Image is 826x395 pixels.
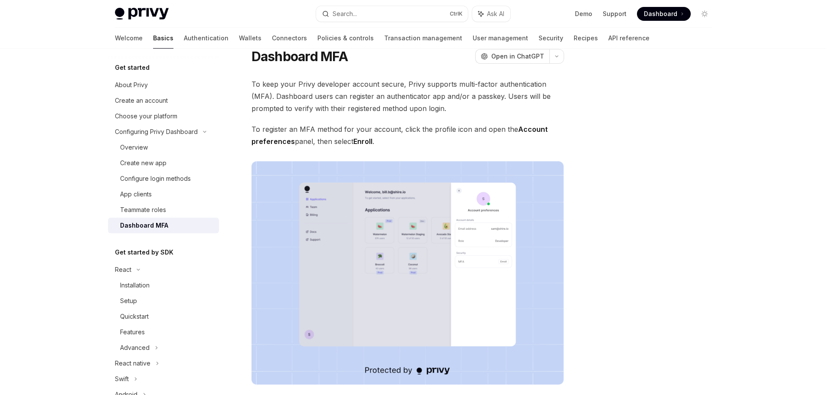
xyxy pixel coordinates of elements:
div: Overview [120,142,148,153]
a: Features [108,324,219,340]
span: Ask AI [487,10,504,18]
img: light logo [115,8,169,20]
div: Features [120,327,145,337]
div: Teammate roles [120,205,166,215]
span: Open in ChatGPT [491,52,544,61]
a: Overview [108,140,219,155]
div: About Privy [115,80,148,90]
a: Quickstart [108,309,219,324]
a: Setup [108,293,219,309]
a: Authentication [184,28,229,49]
div: Quickstart [120,311,149,322]
div: Choose your platform [115,111,177,121]
h5: Get started [115,62,150,73]
a: Demo [575,10,592,18]
div: Installation [120,280,150,291]
a: API reference [608,28,650,49]
a: Installation [108,277,219,293]
a: Security [539,28,563,49]
div: Create new app [120,158,167,168]
a: Support [603,10,627,18]
a: Create an account [108,93,219,108]
a: App clients [108,186,219,202]
h1: Dashboard MFA [251,49,348,64]
span: Ctrl K [450,10,463,17]
div: Swift [115,374,129,384]
button: Search...CtrlK [316,6,468,22]
div: Search... [333,9,357,19]
div: React native [115,358,150,369]
img: images/dashboard-mfa-1.png [251,161,564,385]
div: Configure login methods [120,173,191,184]
a: Teammate roles [108,202,219,218]
span: To keep your Privy developer account secure, Privy supports multi-factor authentication (MFA). Da... [251,78,564,114]
a: Wallets [239,28,261,49]
a: Policies & controls [317,28,374,49]
button: Toggle dark mode [698,7,712,21]
a: Connectors [272,28,307,49]
button: Ask AI [472,6,510,22]
a: Dashboard [637,7,691,21]
h5: Get started by SDK [115,247,173,258]
div: Create an account [115,95,168,106]
div: Setup [120,296,137,306]
div: App clients [120,189,152,199]
strong: Enroll [353,137,372,146]
a: Create new app [108,155,219,171]
a: Dashboard MFA [108,218,219,233]
a: Choose your platform [108,108,219,124]
a: Basics [153,28,173,49]
a: About Privy [108,77,219,93]
a: Recipes [574,28,598,49]
div: Advanced [120,343,150,353]
a: Welcome [115,28,143,49]
div: React [115,264,131,275]
button: Open in ChatGPT [475,49,549,64]
span: Dashboard [644,10,677,18]
a: Configure login methods [108,171,219,186]
span: To register an MFA method for your account, click the profile icon and open the panel, then select . [251,123,564,147]
a: User management [473,28,528,49]
a: Transaction management [384,28,462,49]
div: Configuring Privy Dashboard [115,127,198,137]
div: Dashboard MFA [120,220,168,231]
